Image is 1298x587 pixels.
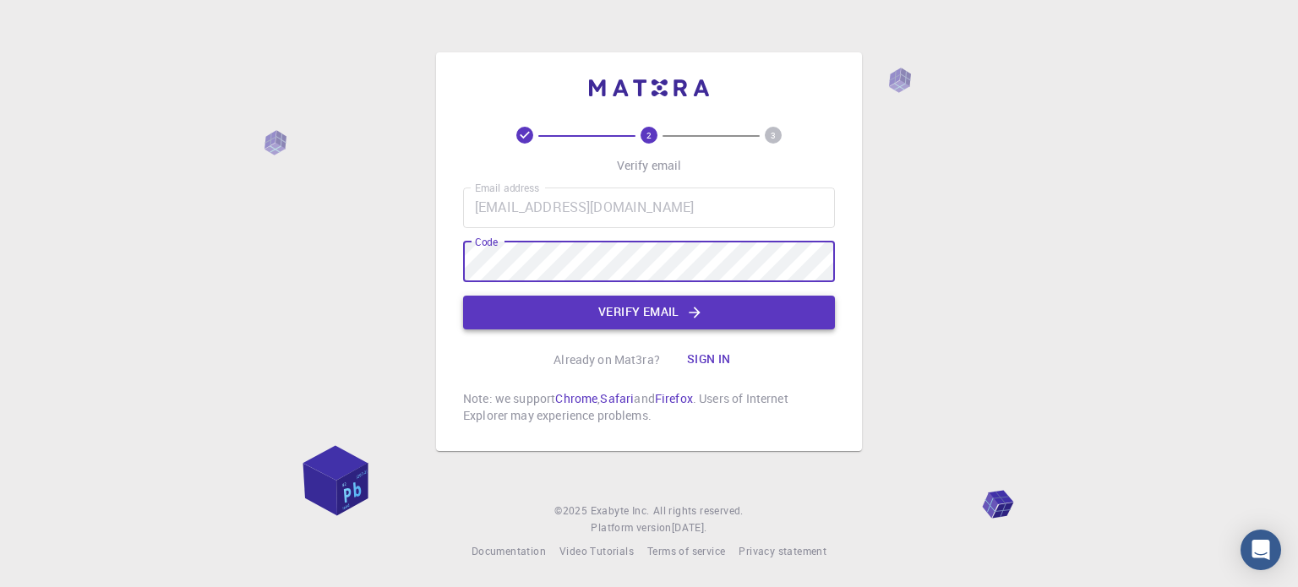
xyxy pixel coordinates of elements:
[600,390,634,406] a: Safari
[472,543,546,560] a: Documentation
[475,181,539,195] label: Email address
[559,543,634,560] a: Video Tutorials
[1241,530,1281,570] div: Open Intercom Messenger
[739,543,826,560] a: Privacy statement
[554,351,660,368] p: Already on Mat3ra?
[555,390,597,406] a: Chrome
[739,544,826,557] span: Privacy statement
[653,503,744,519] span: All rights reserved.
[591,503,650,519] a: Exabyte Inc.
[559,544,634,557] span: Video Tutorials
[591,519,671,536] span: Platform version
[672,520,707,534] span: [DATE] .
[463,296,835,329] button: Verify email
[771,129,776,141] text: 3
[646,129,652,141] text: 2
[472,544,546,557] span: Documentation
[591,503,650,517] span: Exabyte Inc.
[647,543,725,560] a: Terms of service
[475,235,498,249] label: Code
[647,544,725,557] span: Terms of service
[674,343,744,377] button: Sign in
[672,519,707,536] a: [DATE].
[463,390,835,424] p: Note: we support , and . Users of Internet Explorer may experience problems.
[655,390,693,406] a: Firefox
[617,157,682,174] p: Verify email
[554,503,590,519] span: © 2025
